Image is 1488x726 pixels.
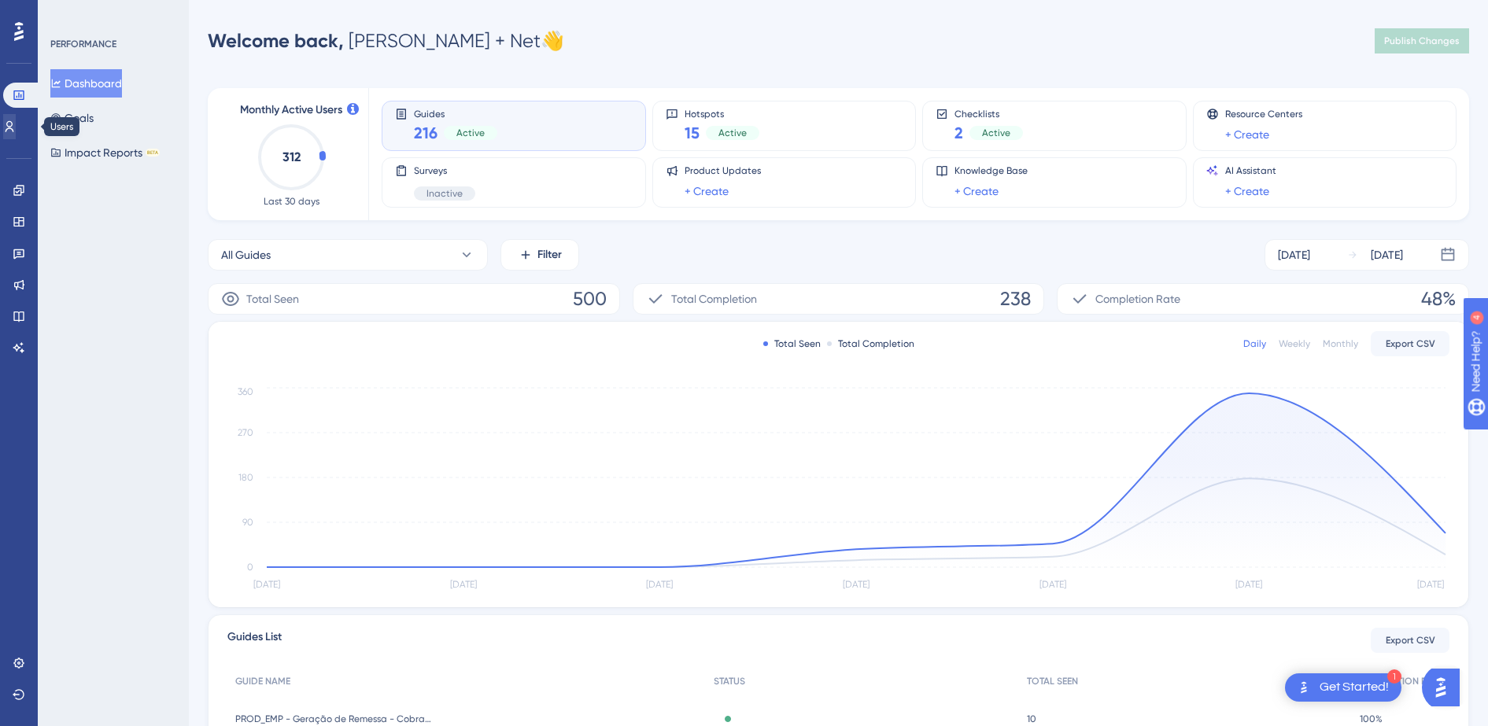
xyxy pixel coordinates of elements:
button: Goals [50,104,94,132]
span: Total Completion [671,289,757,308]
span: Publish Changes [1384,35,1460,47]
span: 15 [685,122,700,144]
div: 1 [1387,669,1401,684]
iframe: UserGuiding AI Assistant Launcher [1422,664,1469,711]
div: Weekly [1279,337,1310,350]
tspan: [DATE] [1417,579,1444,590]
div: 4 [109,8,114,20]
span: 216 [414,122,438,144]
span: All Guides [221,245,271,264]
span: Hotspots [685,108,759,119]
tspan: [DATE] [1039,579,1066,590]
span: 100% [1360,713,1383,725]
span: Surveys [414,164,475,177]
div: Open Get Started! checklist, remaining modules: 1 [1285,673,1401,702]
tspan: [DATE] [253,579,280,590]
span: Guides [414,108,497,119]
div: Get Started! [1320,679,1389,696]
div: BETA [146,149,160,157]
span: Knowledge Base [954,164,1028,177]
span: 2 [954,122,963,144]
tspan: [DATE] [843,579,870,590]
tspan: [DATE] [450,579,477,590]
div: Total Completion [827,337,914,350]
div: Total Seen [763,337,821,350]
div: PERFORMANCE [50,38,116,50]
span: PROD_EMP - Geração de Remessa - Cobrança [235,713,432,725]
span: Welcome back, [208,29,344,52]
tspan: [DATE] [1235,579,1262,590]
button: Filter [500,239,579,271]
span: Completion Rate [1095,289,1180,308]
span: Export CSV [1386,634,1435,647]
div: Daily [1243,337,1266,350]
span: Active [718,127,747,139]
span: Active [982,127,1010,139]
span: 500 [573,286,607,311]
span: Last 30 days [264,195,319,208]
span: Checklists [954,108,1023,119]
tspan: 0 [247,562,253,573]
span: GUIDE NAME [235,675,290,687]
span: STATUS [714,675,745,687]
span: COMPLETION RATE [1360,675,1442,687]
span: 48% [1421,286,1456,311]
span: Active [456,127,485,139]
tspan: 90 [242,517,253,528]
div: [PERSON_NAME] + Net 👋 [208,28,564,53]
button: All Guides [208,239,488,271]
span: Filter [537,245,562,264]
tspan: 180 [238,472,253,483]
a: + Create [954,182,999,201]
div: [DATE] [1371,245,1403,264]
div: [DATE] [1278,245,1310,264]
span: 238 [1000,286,1031,311]
span: Export CSV [1386,337,1435,350]
span: TOTAL SEEN [1027,675,1078,687]
tspan: [DATE] [646,579,673,590]
a: + Create [685,182,729,201]
tspan: 360 [238,386,253,397]
span: 10 [1027,713,1036,725]
button: Impact ReportsBETA [50,138,160,167]
span: Monthly Active Users [240,101,342,120]
tspan: 270 [238,427,253,438]
a: + Create [1225,125,1269,144]
span: Inactive [426,187,463,200]
span: Product Updates [685,164,761,177]
button: Export CSV [1371,628,1449,653]
span: AI Assistant [1225,164,1276,177]
div: Monthly [1323,337,1358,350]
button: Export CSV [1371,331,1449,356]
button: Dashboard [50,69,122,98]
img: launcher-image-alternative-text [1294,678,1313,697]
text: 312 [282,149,301,164]
span: Need Help? [37,4,98,23]
button: Publish Changes [1375,28,1469,53]
span: Resource Centers [1225,108,1302,120]
a: + Create [1225,182,1269,201]
span: Guides List [227,628,282,653]
span: Total Seen [246,289,299,308]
